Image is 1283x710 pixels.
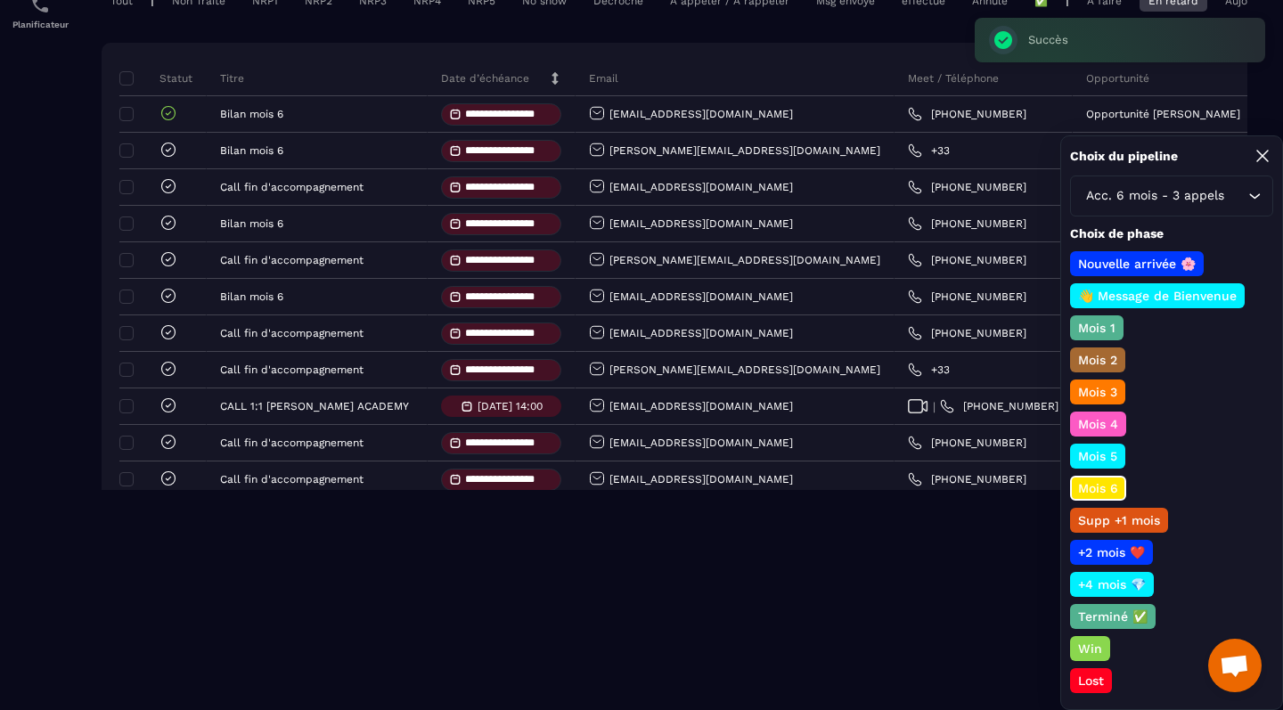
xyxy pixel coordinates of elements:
[220,254,364,266] p: Call fin d'accompagnement
[220,71,244,86] p: Titre
[1075,415,1121,433] p: Mois 4
[1075,672,1107,690] p: Lost
[1075,319,1118,337] p: Mois 1
[1086,108,1240,120] p: Opportunité [PERSON_NAME]
[220,437,364,449] p: Call fin d'accompagnement
[933,400,936,413] span: |
[1070,148,1178,165] p: Choix du pipeline
[220,181,364,193] p: Call fin d'accompagnement
[1075,608,1150,625] p: Terminé ✅
[908,290,1026,304] a: [PHONE_NUMBER]
[220,363,364,376] p: Call fin d'accompagnement
[1075,255,1198,273] p: Nouvelle arrivée 🌸
[220,108,283,120] p: Bilan mois 6
[1075,511,1163,529] p: Supp +1 mois
[1075,575,1148,593] p: +4 mois 💎
[1075,479,1121,497] p: Mois 6
[1075,383,1120,401] p: Mois 3
[908,143,950,158] a: +33
[1075,351,1120,369] p: Mois 2
[908,107,1026,121] a: [PHONE_NUMBER]
[908,363,950,377] a: +33
[478,400,543,412] p: [DATE] 14:00
[908,180,1026,194] a: [PHONE_NUMBER]
[589,71,618,86] p: Email
[220,400,409,412] p: CALL 1:1 [PERSON_NAME] ACADEMY
[1075,447,1120,465] p: Mois 5
[1208,639,1262,692] div: Ouvrir le chat
[908,253,1026,267] a: [PHONE_NUMBER]
[908,71,999,86] p: Meet / Téléphone
[220,217,283,230] p: Bilan mois 6
[908,326,1026,340] a: [PHONE_NUMBER]
[908,216,1026,231] a: [PHONE_NUMBER]
[1070,175,1273,216] div: Search for option
[220,473,364,486] p: Call fin d'accompagnement
[4,20,76,29] p: Planificateur
[940,399,1058,413] a: [PHONE_NUMBER]
[1228,186,1244,206] input: Search for option
[908,436,1026,450] a: [PHONE_NUMBER]
[441,71,529,86] p: Date d’échéance
[220,327,364,339] p: Call fin d'accompagnement
[1082,186,1228,206] span: Acc. 6 mois - 3 appels
[1075,640,1105,657] p: Win
[1075,287,1239,305] p: 👋 Message de Bienvenue
[220,290,283,303] p: Bilan mois 6
[1075,543,1148,561] p: +2 mois ❤️
[1070,225,1273,242] p: Choix de phase
[1086,71,1149,86] p: Opportunité
[124,71,192,86] p: Statut
[908,472,1026,486] a: [PHONE_NUMBER]
[220,144,283,157] p: Bilan mois 6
